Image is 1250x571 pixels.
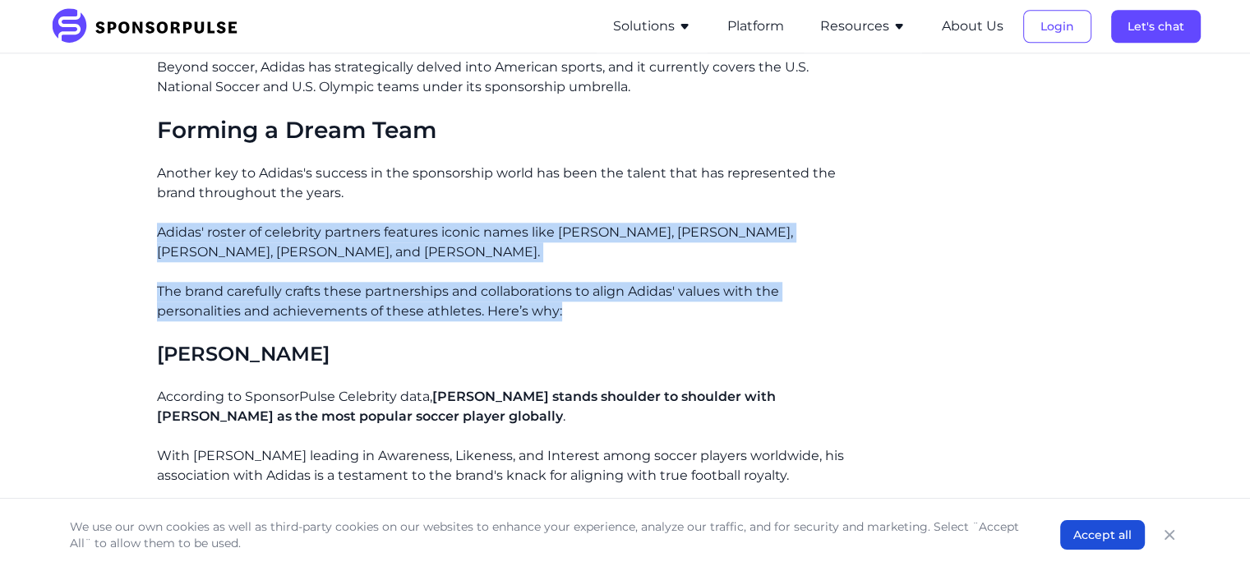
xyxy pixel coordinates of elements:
button: Login [1023,10,1091,43]
button: Close [1158,523,1181,546]
span: [PERSON_NAME] stands shoulder to shoulder with [PERSON_NAME] as the most popular soccer player gl... [157,389,776,424]
p: According to SponsorPulse Celebrity data, . [157,387,856,426]
button: Platform [727,16,784,36]
img: SponsorPulse [50,8,250,44]
a: Login [1023,19,1091,34]
p: With [PERSON_NAME] leading in Awareness, Likeness, and Interest among soccer players worldwide, h... [157,446,856,486]
p: Beyond soccer, Adidas has strategically delved into American sports, and it currently covers the ... [157,58,856,97]
a: About Us [942,19,1003,34]
button: Accept all [1060,520,1145,550]
button: Solutions [613,16,691,36]
iframe: Chat Widget [1168,492,1250,571]
p: We use our own cookies as well as third-party cookies on our websites to enhance your experience,... [70,518,1027,551]
h2: Forming a Dream Team [157,117,856,145]
span: [PERSON_NAME] [157,342,330,366]
p: Adidas' roster of celebrity partners features iconic names like [PERSON_NAME], [PERSON_NAME], [PE... [157,223,856,262]
p: Another key to Adidas's success in the sponsorship world has been the talent that has represented... [157,163,856,203]
p: The brand carefully crafts these partnerships and collaborations to align Adidas' values with the... [157,282,856,321]
button: Let's chat [1111,10,1201,43]
a: Let's chat [1111,19,1201,34]
button: Resources [820,16,906,36]
a: Platform [727,19,784,34]
button: About Us [942,16,1003,36]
